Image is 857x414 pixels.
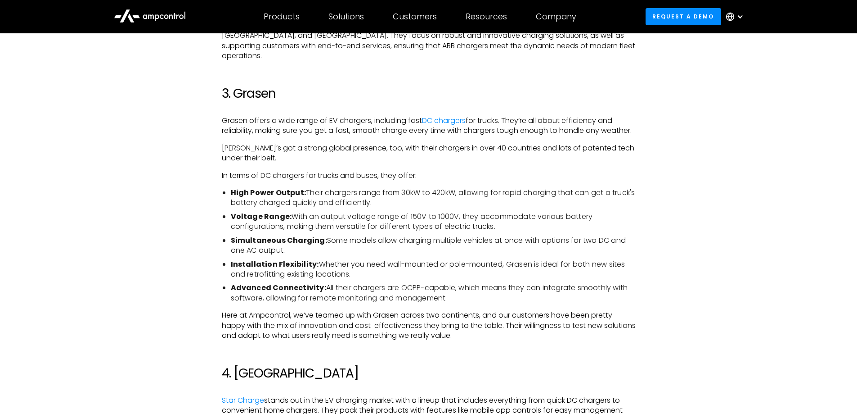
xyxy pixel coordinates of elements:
li: Their chargers range from 30kW to 420kW, allowing for rapid charging that can get a truck's batte... [231,188,636,208]
strong: Voltage Range: [231,211,292,222]
div: Company [536,12,576,22]
p: In terms of DC chargers for trucks and buses, they offer: [222,171,636,181]
p: Here at Ampcontrol, we’ve teamed up with Grasen across two continents, and our customers have bee... [222,310,636,341]
a: Star Charge [222,395,264,405]
p: [PERSON_NAME]’s got a strong global presence, too, with their chargers in over 40 countries and l... [222,143,636,164]
strong: High Power Output: [231,187,306,198]
div: Solutions [328,12,364,22]
li: Whether you need wall-mounted or pole-mounted, Grasen is ideal for both new sites and retrofittin... [231,259,636,280]
strong: Advanced Connectivity: [231,282,326,293]
div: Products [264,12,300,22]
p: At Ampcontrol, we’ve extensively tested ABB’s DC chargers across multiple regions including the [... [222,21,636,61]
li: Some models allow charging multiple vehicles at once with options for two DC and one AC output. [231,236,636,256]
h2: 3. Grasen [222,86,636,101]
div: Resources [466,12,507,22]
a: DC chargers [422,115,466,126]
a: Request a demo [646,8,721,25]
li: All their chargers are OCPP-capable, which means they can integrate smoothly with software, allow... [231,283,636,303]
div: Customers [393,12,437,22]
h2: 4. [GEOGRAPHIC_DATA] [222,366,636,381]
strong: Simultaneous Charging: [231,235,327,246]
p: Grasen offers a wide range of EV chargers, including fast for trucks. They’re all about efficienc... [222,116,636,136]
strong: Installation Flexibility: [231,259,319,269]
li: With an output voltage range of 150V to 1000V, they accommodate various battery configurations, m... [231,212,636,232]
